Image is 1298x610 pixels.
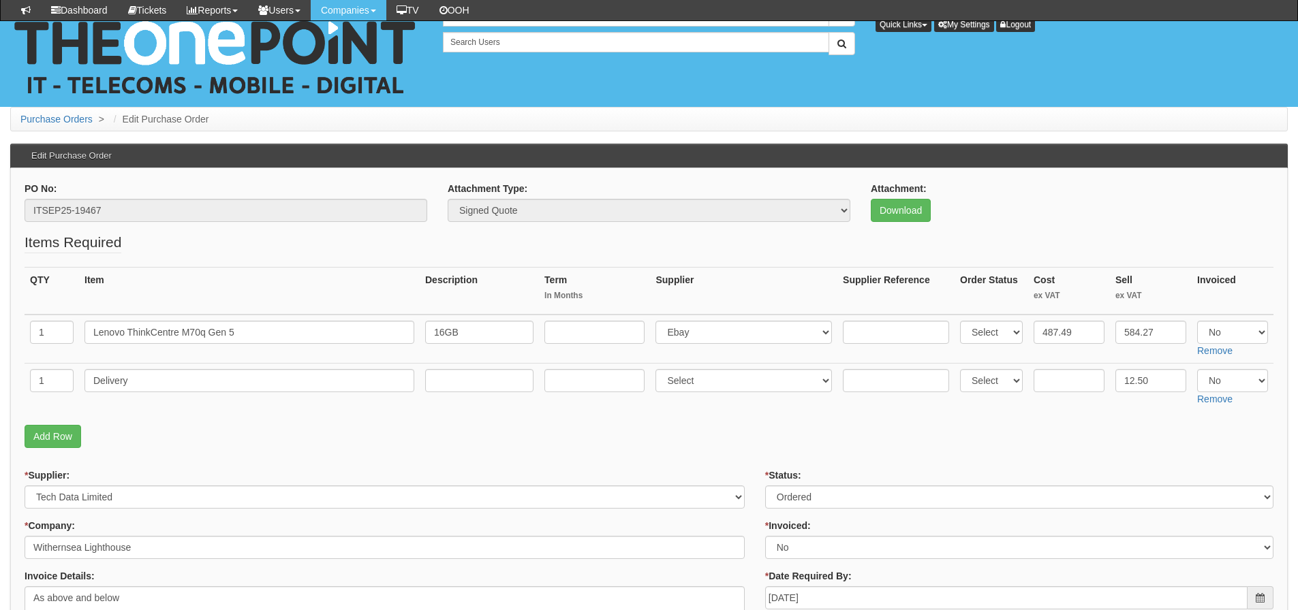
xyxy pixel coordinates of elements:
[443,32,829,52] input: Search Users
[871,182,927,195] label: Attachment:
[1197,394,1233,404] a: Remove
[765,569,852,583] label: Date Required By:
[79,267,420,315] th: Item
[25,144,119,167] h3: Edit Purchase Order
[837,267,955,315] th: Supplier Reference
[25,232,121,253] legend: Items Required
[544,290,645,302] small: In Months
[448,182,527,195] label: Attachment Type:
[1110,267,1192,315] th: Sell
[20,114,93,125] a: Purchase Orders
[650,267,837,315] th: Supplier
[765,519,811,532] label: Invoiced:
[25,519,75,532] label: Company:
[25,468,69,482] label: Supplier:
[539,267,650,315] th: Term
[1192,267,1273,315] th: Invoiced
[871,199,931,222] a: Download
[110,112,209,126] li: Edit Purchase Order
[25,267,79,315] th: QTY
[25,569,95,583] label: Invoice Details:
[934,17,994,32] a: My Settings
[1028,267,1110,315] th: Cost
[1115,290,1186,302] small: ex VAT
[420,267,539,315] th: Description
[955,267,1028,315] th: Order Status
[25,425,81,448] a: Add Row
[1034,290,1104,302] small: ex VAT
[876,17,931,32] button: Quick Links
[1197,345,1233,356] a: Remove
[95,114,108,125] span: >
[765,468,801,482] label: Status:
[996,17,1035,32] a: Logout
[25,182,57,195] label: PO No:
